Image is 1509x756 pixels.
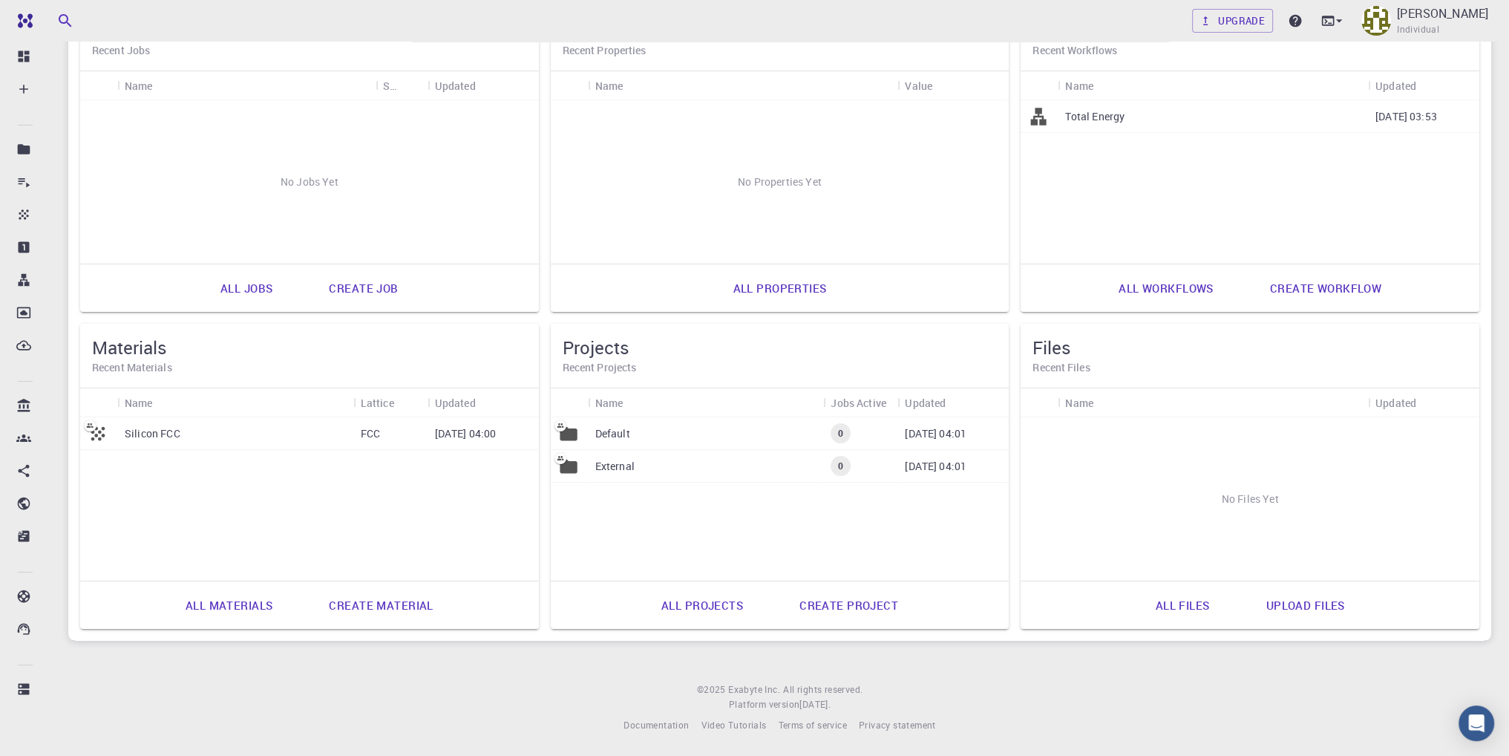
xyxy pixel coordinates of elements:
[728,682,780,697] a: Exabyte Inc.
[1065,71,1093,100] div: Name
[1459,706,1494,741] div: Open Intercom Messenger
[778,718,846,733] a: Terms of service
[897,388,1009,417] div: Updated
[1058,71,1368,100] div: Name
[595,426,630,441] p: Default
[697,682,728,697] span: © 2025
[435,71,476,100] div: Updated
[859,718,936,733] a: Privacy statement
[716,270,842,306] a: All properties
[1397,4,1488,22] p: [PERSON_NAME]
[396,74,420,97] button: Sort
[117,388,353,417] div: Name
[361,426,380,441] p: FCC
[1093,74,1117,97] button: Sort
[799,697,831,712] a: [DATE].
[92,42,527,59] h6: Recent Jobs
[12,13,33,28] img: logo
[1375,388,1416,417] div: Updated
[1058,388,1368,417] div: Name
[946,391,969,414] button: Sort
[428,71,539,100] div: Updated
[383,71,396,100] div: Status
[623,74,647,97] button: Sort
[435,388,476,417] div: Updated
[783,682,862,697] span: All rights reserved.
[551,71,588,100] div: Icon
[595,388,623,417] div: Name
[563,359,998,376] h6: Recent Projects
[623,391,647,414] button: Sort
[1375,71,1416,100] div: Updated
[394,391,418,414] button: Sort
[551,100,1009,264] div: No Properties Yet
[588,388,824,417] div: Name
[728,683,780,695] span: Exabyte Inc.
[1065,109,1125,124] p: Total Energy
[1021,417,1479,581] div: No Files Yet
[1102,270,1230,306] a: All workflows
[1032,359,1467,376] h6: Recent Files
[117,71,376,100] div: Name
[153,391,177,414] button: Sort
[1192,9,1273,33] a: Upgrade
[701,719,766,731] span: Video Tutorials
[125,388,153,417] div: Name
[1032,42,1467,59] h6: Recent Workflows
[476,391,500,414] button: Sort
[859,719,936,731] span: Privacy statement
[1416,391,1440,414] button: Sort
[435,426,497,441] p: [DATE] 04:00
[30,10,83,24] span: Support
[932,74,956,97] button: Sort
[361,388,394,417] div: Lattice
[80,388,117,417] div: Icon
[905,71,932,100] div: Value
[729,697,799,712] span: Platform version
[897,71,1009,100] div: Value
[1361,6,1391,36] img: Jackson Kiberenge
[832,427,849,440] span: 0
[353,388,428,417] div: Lattice
[1416,74,1440,97] button: Sort
[778,719,846,731] span: Terms of service
[80,71,117,100] div: Icon
[312,587,449,623] a: Create material
[563,336,998,359] h5: Projects
[623,719,689,731] span: Documentation
[831,388,886,417] div: Jobs Active
[204,270,289,306] a: All jobs
[799,698,831,710] span: [DATE] .
[80,100,539,264] div: No Jobs Yet
[551,388,588,417] div: Icon
[905,426,966,441] p: [DATE] 04:01
[1254,270,1398,306] a: Create workflow
[832,460,849,472] span: 0
[623,718,689,733] a: Documentation
[428,388,539,417] div: Updated
[563,42,998,59] h6: Recent Properties
[68,1,1491,641] div: Jackson Kiberenge[PERSON_NAME]IndividualReorder cardsDefault
[1032,336,1467,359] h5: Files
[1021,388,1058,417] div: Icon
[476,74,500,97] button: Sort
[92,336,527,359] h5: Materials
[783,587,914,623] a: Create project
[169,587,289,623] a: All materials
[1368,71,1479,100] div: Updated
[823,388,897,417] div: Jobs Active
[1375,109,1437,124] p: [DATE] 03:53
[905,459,966,474] p: [DATE] 04:01
[312,270,414,306] a: Create job
[1065,388,1093,417] div: Name
[905,388,946,417] div: Updated
[595,459,635,474] p: External
[645,587,759,623] a: All projects
[92,359,527,376] h6: Recent Materials
[1093,391,1117,414] button: Sort
[701,718,766,733] a: Video Tutorials
[153,74,177,97] button: Sort
[125,426,180,441] p: Silicon FCC
[1368,388,1479,417] div: Updated
[1397,22,1439,37] span: Individual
